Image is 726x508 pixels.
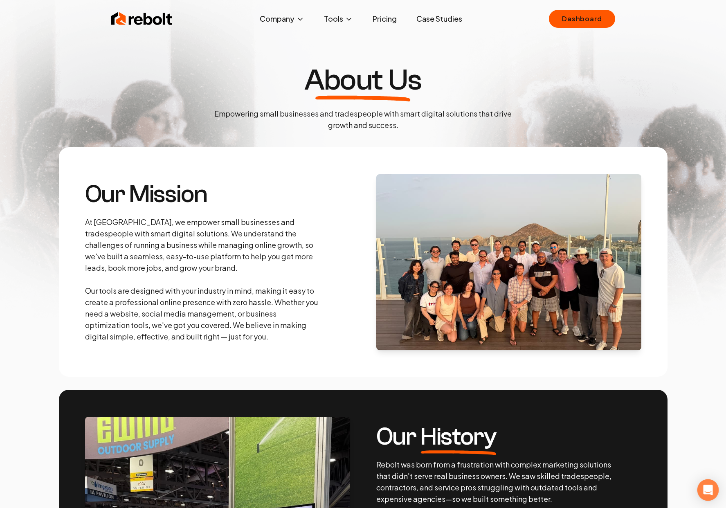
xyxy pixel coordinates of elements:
button: Tools [317,11,360,27]
a: Pricing [366,11,403,27]
img: Rebolt Logo [111,11,173,27]
div: Open Intercom Messenger [697,479,719,501]
h3: Our Mission [85,182,321,207]
p: At [GEOGRAPHIC_DATA], we empower small businesses and tradespeople with smart digital solutions. ... [85,216,321,342]
a: Case Studies [410,11,469,27]
h3: Our [376,425,612,449]
h1: About Us [304,65,421,95]
img: About [376,174,641,350]
a: Dashboard [549,10,615,28]
span: History [420,425,497,449]
button: Company [253,11,311,27]
p: Empowering small businesses and tradespeople with smart digital solutions that drive growth and s... [208,108,519,131]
